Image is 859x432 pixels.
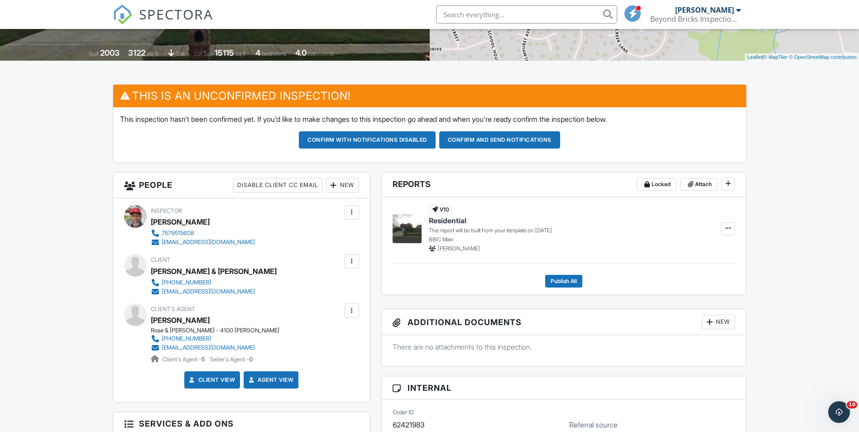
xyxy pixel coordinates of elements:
div: Disable Client CC Email [233,178,322,192]
a: [PHONE_NUMBER] [151,334,272,343]
div: 4.0 [295,48,307,58]
a: 7579515608 [151,229,255,238]
strong: 5 [202,356,205,363]
a: © MapTiler [763,54,788,60]
div: [PERSON_NAME] [675,5,734,14]
span: Built [89,50,99,57]
span: sq. ft. [147,50,159,57]
span: bedrooms [262,50,287,57]
div: | [745,53,859,61]
div: [EMAIL_ADDRESS][DOMAIN_NAME] [162,239,255,246]
div: [PHONE_NUMBER] [162,335,211,342]
div: [PERSON_NAME] [151,215,210,229]
div: New [702,315,735,329]
a: Agent View [247,375,293,384]
input: Search everything... [436,5,617,24]
label: Referral source [569,420,618,430]
a: Client View [187,375,235,384]
h3: Internal [382,376,746,400]
span: bathrooms [308,50,334,57]
span: Lot Size [194,50,213,57]
span: 10 [847,401,857,408]
a: © OpenStreetMap contributors [789,54,857,60]
div: 15115 [215,48,234,58]
div: 2003 [100,48,120,58]
span: Inspector [151,207,182,214]
a: [PHONE_NUMBER] [151,278,269,287]
div: [PHONE_NUMBER] [162,279,211,286]
button: Confirm and send notifications [439,131,560,149]
div: [EMAIL_ADDRESS][DOMAIN_NAME] [162,288,255,295]
a: Leaflet [747,54,762,60]
img: The Best Home Inspection Software - Spectora [113,5,133,24]
div: [EMAIL_ADDRESS][DOMAIN_NAME] [162,344,255,351]
span: Client's Agent - [162,356,206,363]
span: SPECTORA [139,5,213,24]
div: New [326,178,359,192]
div: 7579515608 [162,230,194,237]
button: Confirm with notifications disabled [299,131,436,149]
p: There are no attachments to this inspection. [393,342,735,352]
a: [EMAIL_ADDRESS][DOMAIN_NAME] [151,343,272,352]
iframe: Intercom live chat [828,401,850,423]
strong: 0 [249,356,253,363]
a: SPECTORA [113,12,213,31]
div: 4 [255,48,260,58]
span: Client's Agent [151,306,195,312]
a: [EMAIL_ADDRESS][DOMAIN_NAME] [151,287,269,296]
div: [PERSON_NAME] & [PERSON_NAME] [151,264,277,278]
div: Rose & [PERSON_NAME] - 4100 [PERSON_NAME] [151,327,279,334]
span: sq.ft. [235,50,247,57]
label: Order ID [393,408,414,417]
span: Client [151,256,170,263]
a: [PERSON_NAME] [151,313,210,327]
span: Seller's Agent - [210,356,253,363]
div: 3122 [128,48,145,58]
p: This inspection hasn't been confirmed yet. If you'd like to make changes to this inspection go ah... [120,114,739,124]
span: slab [176,50,186,57]
h3: Additional Documents [382,309,746,335]
div: Beyond Bricks Inspection Company [650,14,741,24]
h3: People [113,173,370,198]
a: [EMAIL_ADDRESS][DOMAIN_NAME] [151,238,255,247]
h3: This is an Unconfirmed Inspection! [113,85,746,107]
